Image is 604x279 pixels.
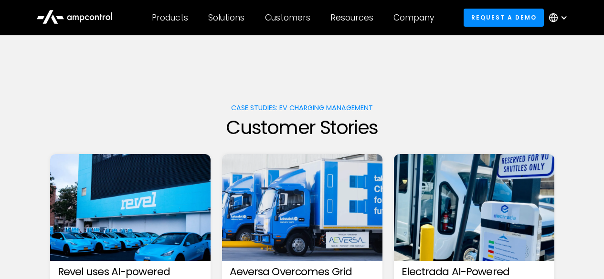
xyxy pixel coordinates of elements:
div: Products [152,12,188,23]
div: Company [393,12,434,23]
div: Customers [265,12,310,23]
a: Request a demo [464,9,544,26]
h2: Customer Stories [50,116,554,139]
h1: Case Studies: EV charging management [50,104,554,112]
div: Solutions [208,12,244,23]
div: Resources [330,12,373,23]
